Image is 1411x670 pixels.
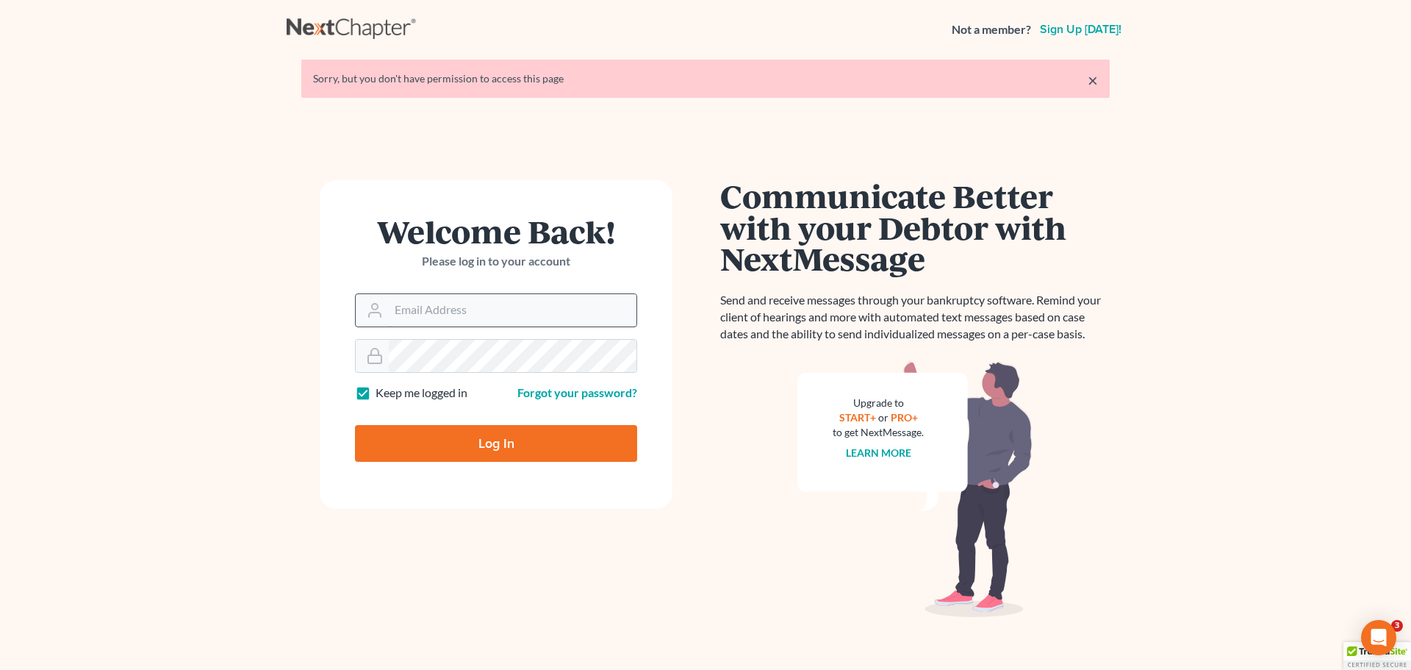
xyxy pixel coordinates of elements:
keeper-lock: Open Keeper Popup [608,302,625,319]
label: Keep me logged in [376,385,467,402]
input: Email Address [389,294,636,327]
div: TrustedSite Certified [1343,642,1411,670]
strong: Not a member? [952,21,1031,38]
img: nextmessage_bg-59042aed3d76b12b5cd301f8e5b87938c9018125f34e5fa2b7a6b67550977c72.svg [797,360,1033,618]
div: to get NextMessage. [833,425,924,440]
a: × [1088,71,1098,89]
h1: Welcome Back! [355,215,637,247]
input: Log In [355,425,637,462]
p: Send and receive messages through your bankruptcy software. Remind your client of hearings and mo... [720,292,1110,343]
span: or [878,411,888,424]
a: START+ [839,411,876,424]
h1: Communicate Better with your Debtor with NextMessage [720,180,1110,274]
a: Learn more [846,446,911,459]
a: Sign up [DATE]! [1037,24,1124,35]
p: Please log in to your account [355,253,637,270]
a: Forgot your password? [517,385,637,399]
span: 3 [1391,620,1403,632]
a: PRO+ [891,411,918,424]
div: Upgrade to [833,396,924,410]
div: Open Intercom Messenger [1361,620,1396,655]
div: Sorry, but you don't have permission to access this page [313,71,1098,86]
